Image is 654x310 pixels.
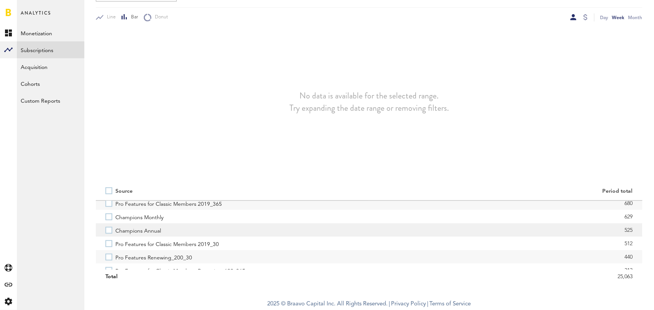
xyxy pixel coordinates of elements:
[628,13,642,21] div: Month
[289,90,449,114] h3: No data is available for the selected range. Try expanding the date range or removing filters.
[115,188,133,195] div: Source
[391,301,426,307] a: Privacy Policy
[612,13,624,21] div: Week
[17,75,84,92] a: Cohorts
[115,210,164,223] span: Champions Monthly
[17,41,84,58] a: Subscriptions
[115,264,245,277] span: Pro Features for Classic Members Renewing_600_365
[128,14,138,21] span: Bar
[600,13,608,21] div: Day
[17,25,84,41] a: Monetization
[105,271,360,282] div: Total
[151,14,168,21] span: Donut
[430,301,471,307] a: Terms of Service
[115,237,219,250] span: Pro Features for Classic Members 2019_30
[104,14,116,21] span: Line
[115,223,161,237] span: Champions Annual
[379,225,633,236] div: 525
[115,197,222,210] span: Pro Features for Classic Members 2019_365
[17,92,84,109] a: Custom Reports
[379,188,633,195] div: Period total
[379,265,633,276] div: 313
[379,238,633,249] div: 512
[379,271,633,282] div: 25,063
[379,211,633,223] div: 629
[21,8,51,25] span: Analytics
[16,5,44,12] span: Support
[17,58,84,75] a: Acquisition
[379,251,633,263] div: 440
[268,299,388,310] span: 2025 © Braavo Capital Inc. All Rights Reserved.
[115,250,192,264] span: Pro Features Renewing_200_30
[379,198,633,209] div: 680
